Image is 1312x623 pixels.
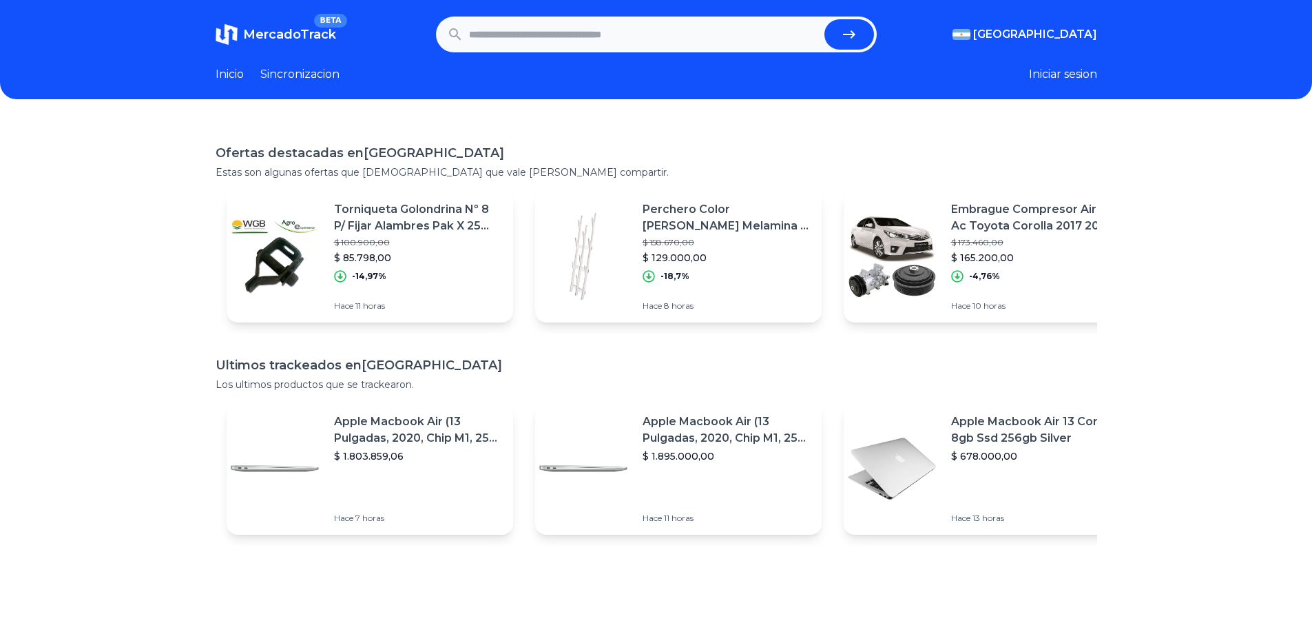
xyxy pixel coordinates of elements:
a: MercadoTrackBETA [216,23,336,45]
a: Featured imageApple Macbook Air 13 Core I5 8gb Ssd 256gb Silver$ 678.000,00Hace 13 horas [844,402,1130,535]
p: $ 1.803.859,06 [334,449,502,463]
p: $ 173.460,00 [951,237,1119,248]
p: Hace 13 horas [951,513,1119,524]
p: Hace 8 horas [643,300,811,311]
p: Hace 10 horas [951,300,1119,311]
a: Featured imageApple Macbook Air (13 Pulgadas, 2020, Chip M1, 256 Gb De Ssd, 8 Gb De Ram) - Plata$... [535,402,822,535]
p: $ 678.000,00 [951,449,1119,463]
a: Sincronizacion [260,66,340,83]
span: BETA [314,14,346,28]
p: $ 85.798,00 [334,251,502,265]
p: $ 100.900,00 [334,237,502,248]
p: Hace 7 horas [334,513,502,524]
p: Apple Macbook Air 13 Core I5 8gb Ssd 256gb Silver [951,413,1119,447]
p: $ 1.895.000,00 [643,449,811,463]
img: Featured image [844,420,940,517]
p: Hace 11 horas [334,300,502,311]
img: Argentina [952,29,970,40]
p: $ 165.200,00 [951,251,1119,265]
p: Apple Macbook Air (13 Pulgadas, 2020, Chip M1, 256 Gb De Ssd, 8 Gb De Ram) - Plata [334,413,502,447]
p: Embrague Compresor Aire Ac Toyota Corolla 2017 2018 2019 [951,201,1119,234]
p: -14,97% [352,271,386,282]
span: [GEOGRAPHIC_DATA] [973,26,1097,43]
a: Inicio [216,66,244,83]
img: Featured image [227,208,323,305]
a: Featured imageApple Macbook Air (13 Pulgadas, 2020, Chip M1, 256 Gb De Ssd, 8 Gb De Ram) - Plata$... [227,402,513,535]
p: Estas son algunas ofertas que [DEMOGRAPHIC_DATA] que vale [PERSON_NAME] compartir. [216,165,1097,179]
p: $ 158.670,00 [643,237,811,248]
button: Iniciar sesion [1029,66,1097,83]
img: Featured image [227,420,323,517]
img: Featured image [535,420,632,517]
p: -18,7% [660,271,689,282]
img: Featured image [535,208,632,305]
span: MercadoTrack [243,27,336,42]
button: [GEOGRAPHIC_DATA] [952,26,1097,43]
img: Featured image [844,208,940,305]
img: MercadoTrack [216,23,238,45]
h1: Ultimos trackeados en [GEOGRAPHIC_DATA] [216,356,1097,375]
a: Featured imageEmbrague Compresor Aire Ac Toyota Corolla 2017 2018 2019$ 173.460,00$ 165.200,00-4,... [844,190,1130,323]
h1: Ofertas destacadas en [GEOGRAPHIC_DATA] [216,143,1097,163]
p: Torniqueta Golondrina Nº 8 P/ Fijar Alambres Pak X 25 Unidad [334,201,502,234]
p: -4,76% [969,271,1000,282]
p: Los ultimos productos que se trackearon. [216,378,1097,391]
p: Apple Macbook Air (13 Pulgadas, 2020, Chip M1, 256 Gb De Ssd, 8 Gb De Ram) - Plata [643,413,811,447]
p: Perchero Color [PERSON_NAME] Melamina - Envío Gratis [643,201,811,234]
p: $ 129.000,00 [643,251,811,265]
p: Hace 11 horas [643,513,811,524]
a: Featured imageTorniqueta Golondrina Nº 8 P/ Fijar Alambres Pak X 25 Unidad$ 100.900,00$ 85.798,00... [227,190,513,323]
a: Featured imagePerchero Color [PERSON_NAME] Melamina - Envío Gratis$ 158.670,00$ 129.000,00-18,7%H... [535,190,822,323]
